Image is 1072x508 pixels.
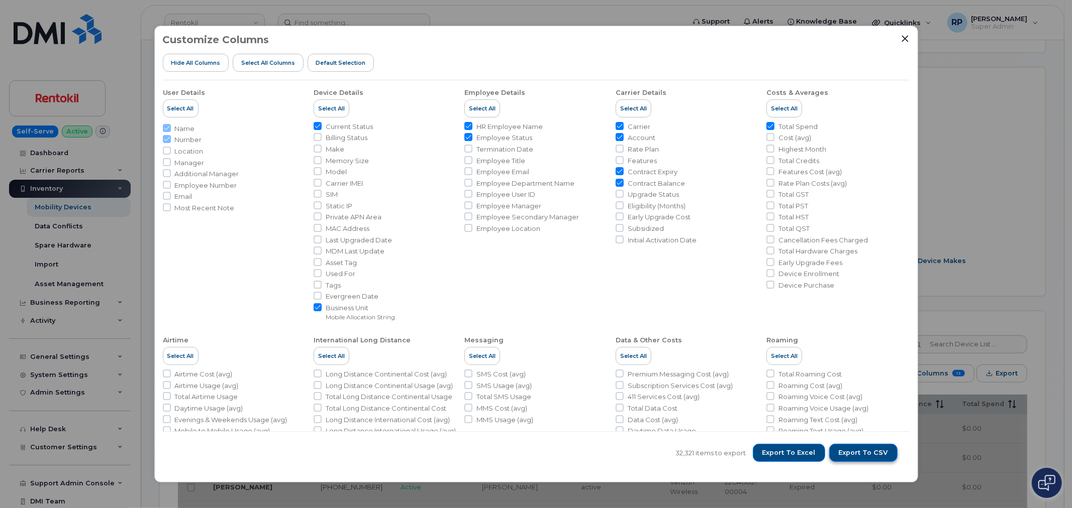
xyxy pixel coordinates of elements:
[163,347,199,365] button: Select All
[175,135,202,145] span: Number
[326,415,450,425] span: Long Distance International Cost (avg)
[778,369,842,379] span: Total Roaming Cost
[464,347,500,365] button: Select All
[628,426,696,436] span: Daytime Data Usage
[766,99,802,117] button: Select All
[616,336,682,345] div: Data & Other Costs
[326,246,384,256] span: MDM Last Update
[241,59,295,67] span: Select all Columns
[175,192,192,201] span: Email
[167,352,194,360] span: Select All
[167,104,194,112] span: Select All
[476,224,540,233] span: Employee Location
[326,313,395,321] small: Mobile Allocation String
[778,179,847,188] span: Rate Plan Costs (avg)
[778,404,868,413] span: Roaming Voice Usage (avg)
[175,124,195,134] span: Name
[175,147,204,156] span: Location
[163,34,269,45] h3: Customize Columns
[778,190,809,199] span: Total GST
[778,212,809,222] span: Total HST
[175,404,243,413] span: Daytime Usage (avg)
[175,203,235,213] span: Most Recent Note
[314,347,349,365] button: Select All
[628,145,659,154] span: Rate Plan
[326,156,369,166] span: Memory Size
[326,381,453,391] span: Long Distance Continental Usage (avg)
[326,167,347,177] span: Model
[175,381,239,391] span: Airtime Usage (avg)
[628,212,691,222] span: Early Upgrade Cost
[778,122,818,132] span: Total Spend
[616,347,651,365] button: Select All
[628,167,677,177] span: Contract Expiry
[778,426,863,436] span: Roaming Text Usage (avg)
[326,258,357,268] span: Asset Tag
[326,426,456,436] span: Long Distance International Usage (avg)
[326,392,452,402] span: Total Long Distance Continental Usage
[476,415,533,425] span: MMS Usage (avg)
[163,88,206,97] div: User Details
[476,122,543,132] span: HR Employee Name
[778,235,868,245] span: Cancellation Fees Charged
[476,212,579,222] span: Employee Secondary Manager
[628,224,664,233] span: Subsidized
[778,201,808,211] span: Total PST
[233,54,304,72] button: Select all Columns
[326,281,341,290] span: Tags
[326,292,378,301] span: Evergreen Date
[175,392,238,402] span: Total Airtime Usage
[316,59,365,67] span: Default Selection
[476,167,529,177] span: Employee Email
[1038,475,1055,491] img: Open chat
[326,404,446,413] span: Total Long Distance Continental Cost
[476,190,535,199] span: Employee User ID
[163,54,229,72] button: Hide All Columns
[326,235,392,245] span: Last Upgraded Date
[163,99,199,117] button: Select All
[778,392,862,402] span: Roaming Voice Cost (avg)
[620,352,647,360] span: Select All
[628,133,655,143] span: Account
[476,179,574,188] span: Employee Department Name
[628,369,729,379] span: Premium Messaging Cost (avg)
[771,104,798,112] span: Select All
[175,169,239,179] span: Additional Manager
[778,281,834,290] span: Device Purchase
[628,404,677,413] span: Total Data Cost
[778,145,826,154] span: Highest Month
[476,404,527,413] span: MMS Cost (avg)
[628,122,650,132] span: Carrier
[778,246,857,256] span: Total Hardware Charges
[326,133,367,143] span: Billing Status
[778,381,842,391] span: Roaming Cost (avg)
[476,156,525,166] span: Employee Title
[326,201,352,211] span: Static IP
[628,201,686,211] span: Eligibility (Months)
[175,181,237,190] span: Employee Number
[778,224,810,233] span: Total QST
[628,415,678,425] span: Data Cost (avg)
[628,381,733,391] span: Subscription Services Cost (avg)
[616,88,666,97] div: Carrier Details
[326,303,395,313] span: Business Unit
[476,381,532,391] span: SMS Usage (avg)
[326,122,373,132] span: Current Status
[620,104,647,112] span: Select All
[175,426,270,436] span: Mobile to Mobile Usage (avg)
[778,258,842,268] span: Early Upgrade Fees
[476,201,541,211] span: Employee Manager
[163,336,189,345] div: Airtime
[762,448,816,457] span: Export to Excel
[771,352,798,360] span: Select All
[839,448,888,457] span: Export to CSV
[476,145,533,154] span: Termination Date
[175,369,233,379] span: Airtime Cost (avg)
[171,59,220,67] span: Hide All Columns
[318,352,345,360] span: Select All
[628,392,700,402] span: 411 Services Cost (avg)
[766,336,798,345] div: Roaming
[778,167,842,177] span: Features Cost (avg)
[175,415,287,425] span: Evenings & Weekends Usage (avg)
[628,235,697,245] span: Initial Activation Date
